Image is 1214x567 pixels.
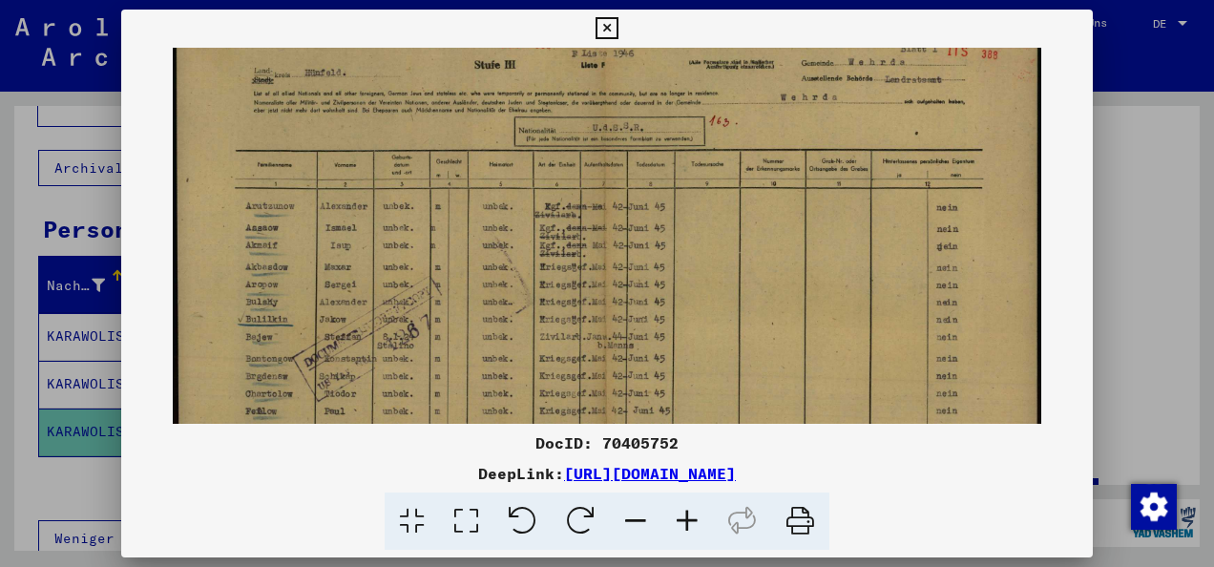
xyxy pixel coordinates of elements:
[1130,483,1176,529] div: Zustimmung ändern
[121,431,1093,454] div: DocID: 70405752
[564,464,736,483] a: [URL][DOMAIN_NAME]
[1131,484,1177,530] img: Zustimmung ändern
[121,462,1093,485] div: DeepLink:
